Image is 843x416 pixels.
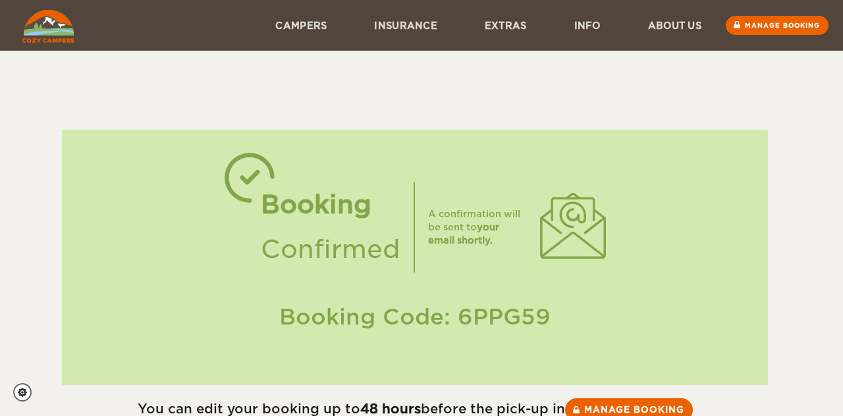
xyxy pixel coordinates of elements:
[726,16,829,35] a: Manage booking
[22,10,74,43] img: Cozy Campers
[75,301,755,332] div: Booking Code: 6PPG59
[428,207,527,247] div: A confirmation will be sent to
[261,182,400,227] div: Booking
[13,383,40,402] a: Cookie settings
[261,227,400,272] div: Confirmed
